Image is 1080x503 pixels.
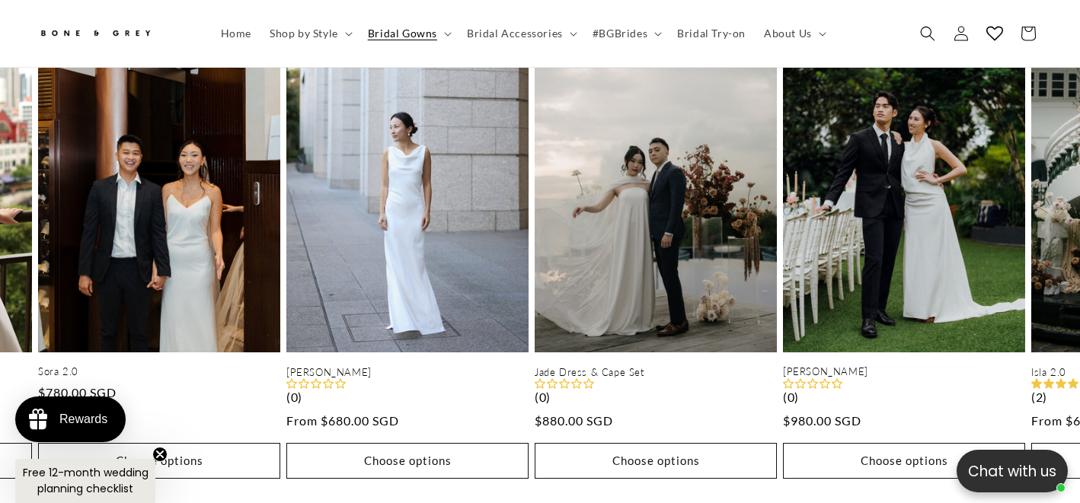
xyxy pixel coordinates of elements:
[152,447,168,462] button: Close teaser
[677,27,746,40] span: Bridal Try-on
[359,18,458,49] summary: Bridal Gowns
[668,18,755,49] a: Bridal Try-on
[212,18,260,49] a: Home
[957,460,1068,482] p: Chat with us
[33,15,197,52] a: Bone and Grey Bridal
[957,450,1068,492] button: Open chatbox
[368,27,437,40] span: Bridal Gowns
[911,17,944,50] summary: Search
[38,365,280,378] a: Sora 2.0
[38,443,280,479] button: Choose options
[286,366,529,379] a: [PERSON_NAME]
[270,27,338,40] span: Shop by Style
[15,459,155,503] div: Free 12-month wedding planning checklistClose teaser
[764,27,812,40] span: About Us
[783,365,1025,378] a: [PERSON_NAME]
[23,465,149,496] span: Free 12-month wedding planning checklist
[583,18,668,49] summary: #BGBrides
[755,18,832,49] summary: About Us
[38,21,152,46] img: Bone and Grey Bridal
[59,412,107,426] div: Rewards
[286,443,529,479] button: Choose options
[593,27,647,40] span: #BGBrides
[260,18,359,49] summary: Shop by Style
[221,27,251,40] span: Home
[458,18,583,49] summary: Bridal Accessories
[535,443,777,479] button: Choose options
[535,366,777,379] a: Jade Dress & Cape Set
[783,443,1025,479] button: Choose options
[467,27,563,40] span: Bridal Accessories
